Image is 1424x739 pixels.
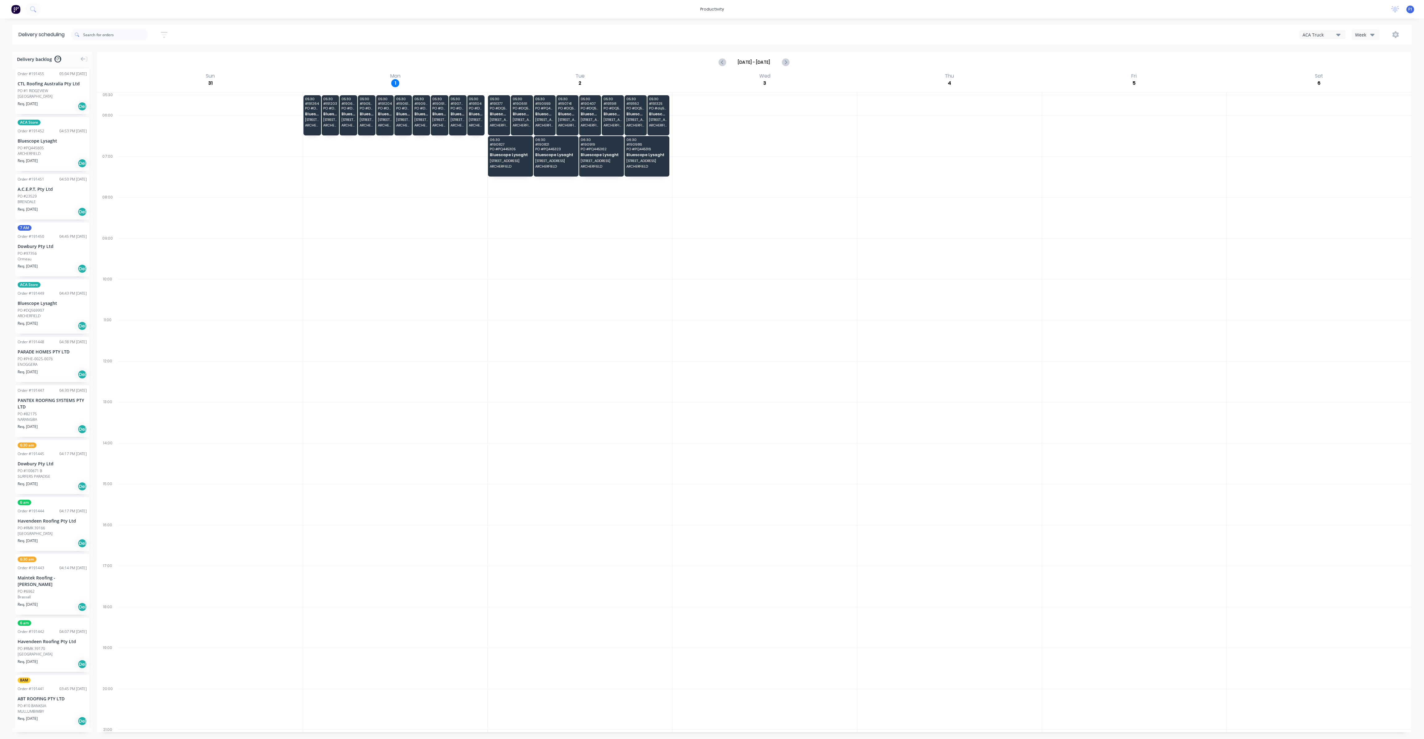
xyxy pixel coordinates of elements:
[360,118,374,122] span: [STREET_ADDRESS][PERSON_NAME] (STORE)
[18,177,44,182] div: Order # 191451
[396,97,410,101] span: 05:30
[18,207,38,212] span: Req. [DATE]
[18,128,44,134] div: Order # 191452
[54,56,61,62] span: 171
[581,112,599,116] span: Bluescope Lysaght
[18,151,87,156] div: ARCHERFIELD
[513,112,531,116] span: Bluescope Lysaght
[97,398,118,439] div: 13:00
[626,153,667,157] span: Bluescope Lysaght
[490,123,508,127] span: ARCHERFIELD
[1408,6,1412,12] span: F1
[945,79,953,87] div: 4
[18,300,87,306] div: Bluescope Lysaght
[604,97,622,101] span: 05:30
[18,145,44,151] div: PO #PQ445605
[451,118,464,122] span: [STREET_ADDRESS]
[360,106,374,110] span: PO # DQ569339
[535,147,576,151] span: PO # PQ445323
[535,153,576,157] span: Bluescope Lysaght
[432,102,446,105] span: # 190914
[18,339,44,345] div: Order # 191448
[697,5,727,14] div: productivity
[604,106,622,110] span: PO # DQ569626
[18,308,44,313] div: PO #DQ569907
[18,424,38,429] span: Req. [DATE]
[97,91,118,112] div: 05:30
[18,71,44,77] div: Order # 191455
[18,362,87,367] div: ENOGGERA
[18,348,87,355] div: PARADE HOMES PTY LTD
[18,695,87,702] div: ABT ROOFING PTY LTD
[18,703,46,709] div: PO #10 BANKSIA
[323,97,337,101] span: 05:30
[59,234,87,239] div: 04:45 PM [DATE]
[490,106,508,110] span: PO # DQ569841
[391,79,399,87] div: 1
[581,138,622,142] span: 06:30
[581,159,622,163] span: [STREET_ADDRESS]
[581,123,599,127] span: ARCHERFIELD
[535,118,554,122] span: [STREET_ADDRESS][PERSON_NAME] (STORE)
[18,369,38,375] span: Req. [DATE]
[558,102,577,105] span: # 190741
[535,112,554,116] span: Bluescope Lysaght
[626,118,645,122] span: [STREET_ADDRESS][PERSON_NAME] (STORE)
[1352,29,1379,40] button: Week
[18,557,36,562] span: 6:30 am
[97,194,118,234] div: 08:00
[18,256,87,262] div: Ormeau
[490,112,508,116] span: Bluescope Lysaght
[18,313,87,319] div: ARCHERFIELD
[581,164,622,168] span: ARCHERFIELD
[626,159,667,163] span: [STREET_ADDRESS]
[18,646,45,651] div: PO #RMK 39170
[761,79,769,87] div: 3
[18,716,38,721] span: Req. [DATE]
[432,123,446,127] span: ARCHERFIELD
[59,128,87,134] div: 04:53 PM [DATE]
[581,97,599,101] span: 05:30
[18,120,40,125] span: ACA Store
[18,101,38,107] span: Req. [DATE]
[581,143,622,146] span: # 190919
[83,28,148,41] input: Search for orders
[305,106,319,110] span: PO # DQ569711
[581,106,599,110] span: PO # DQ569163
[649,97,667,101] span: 05:30
[469,123,483,127] span: ARCHERFIELD
[18,525,45,531] div: PO #RMK 39166
[97,316,118,357] div: 11:00
[18,508,44,514] div: Order # 191444
[451,97,464,101] span: 05:30
[18,620,31,626] span: 6 am
[535,138,576,142] span: 06:30
[204,73,217,79] div: Sun
[59,291,87,296] div: 04:43 PM [DATE]
[414,106,428,110] span: PO # DQ569585
[451,106,464,110] span: PO # DQ569419
[18,94,87,99] div: [GEOGRAPHIC_DATA]
[18,677,31,683] span: 8AM
[490,138,531,142] span: 06:30
[378,112,392,116] span: Bluescope Lysaght
[18,321,38,326] span: Req. [DATE]
[97,112,118,152] div: 06:00
[378,97,392,101] span: 05:30
[78,321,87,331] div: Del
[649,118,667,122] span: [STREET_ADDRESS][PERSON_NAME] (STORE)
[378,123,392,127] span: ARCHERFIELD
[59,388,87,393] div: 04:30 PM [DATE]
[414,118,428,122] span: [STREET_ADDRESS][PERSON_NAME] (STORE)
[341,102,355,105] span: # 190662
[18,397,87,410] div: PANTEX ROOFING SYSTEMS PTY LTD
[626,97,645,101] span: 05:30
[469,112,483,116] span: Bluescope Lysaght
[18,538,38,544] span: Req. [DATE]
[97,439,118,480] div: 14:00
[323,112,337,116] span: Bluescope Lysaght
[18,481,38,487] span: Req. [DATE]
[490,159,531,163] span: [STREET_ADDRESS]
[18,356,53,362] div: PO #PHE-0025-0076
[490,97,508,101] span: 05:30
